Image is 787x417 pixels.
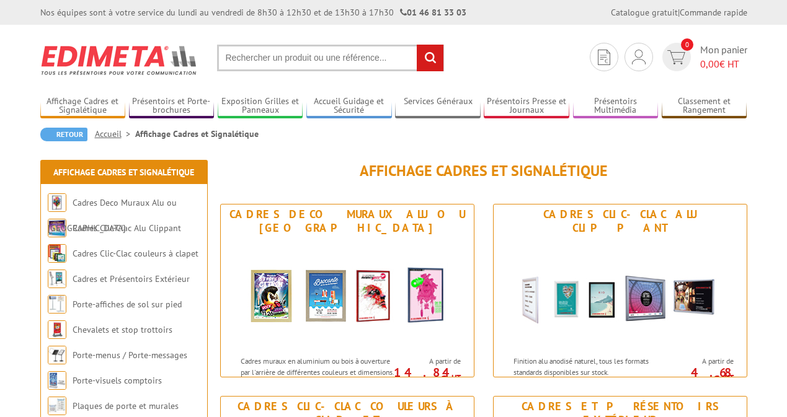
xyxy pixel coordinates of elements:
p: Finition alu anodisé naturel, tous les formats standards disponibles sur stock. [514,356,667,377]
a: Présentoirs Presse et Journaux [484,96,569,116]
a: Services Généraux [395,96,481,116]
sup: HT [451,372,461,383]
div: | [611,6,747,19]
a: Cadres et Présentoirs Extérieur [73,273,190,284]
span: 0,00 [700,58,719,70]
li: Affichage Cadres et Signalétique [135,128,259,140]
a: Classement et Rangement [662,96,747,116]
img: Plaques de porte et murales [48,397,66,415]
a: Plaques de porte et murales [73,400,179,411]
img: Chevalets et stop trottoirs [48,320,66,339]
a: Catalogue gratuit [611,7,678,18]
div: Cadres Clic-Clac Alu Clippant [497,208,744,235]
a: Présentoirs et Porte-brochures [129,96,215,116]
img: devis rapide [632,50,646,64]
a: Porte-visuels comptoirs [73,375,162,386]
a: Présentoirs Multimédia [573,96,659,116]
div: Nos équipes sont à votre service du lundi au vendredi de 8h30 à 12h30 et de 13h30 à 17h30 [40,6,466,19]
a: Cadres Deco Muraux Alu ou [GEOGRAPHIC_DATA] Cadres Deco Muraux Alu ou Bois Cadres muraux en alumi... [220,204,474,377]
a: Cadres Clic-Clac couleurs à clapet [73,248,198,259]
a: Porte-affiches de sol sur pied [73,299,182,310]
sup: HT [724,372,734,383]
a: devis rapide 0 Mon panier 0,00€ HT [659,43,747,71]
a: Chevalets et stop trottoirs [73,324,172,335]
h1: Affichage Cadres et Signalétique [220,163,747,179]
p: 4.68 € [664,369,734,384]
div: Cadres Deco Muraux Alu ou [GEOGRAPHIC_DATA] [224,208,471,235]
a: Affichage Cadres et Signalétique [53,167,194,178]
a: Porte-menus / Porte-messages [73,349,187,361]
span: 0 [681,38,693,51]
img: Cadres Clic-Clac couleurs à clapet [48,244,66,263]
a: Retour [40,128,87,141]
a: Cadres Deco Muraux Alu ou [GEOGRAPHIC_DATA] [48,197,177,234]
img: Cadres Clic-Clac Alu Clippant [505,238,735,349]
span: Mon panier [700,43,747,71]
p: 14.84 € [391,369,461,384]
img: Cadres Deco Muraux Alu ou Bois [233,238,462,349]
img: Edimeta [40,37,198,83]
a: Affichage Cadres et Signalétique [40,96,126,116]
img: devis rapide [598,50,610,65]
input: rechercher [417,45,443,71]
a: Accueil [95,128,135,139]
a: Accueil Guidage et Sécurité [306,96,392,116]
span: A partir de [398,356,461,366]
a: Commande rapide [680,7,747,18]
a: Cadres Clic-Clac Alu Clippant [73,222,181,234]
input: Rechercher un produit ou une référence... [217,45,444,71]
a: Cadres Clic-Clac Alu Clippant Cadres Clic-Clac Alu Clippant Finition alu anodisé naturel, tous le... [493,204,747,377]
img: devis rapide [667,50,685,64]
img: Porte-visuels comptoirs [48,371,66,390]
a: Exposition Grilles et Panneaux [218,96,303,116]
img: Porte-affiches de sol sur pied [48,295,66,314]
img: Porte-menus / Porte-messages [48,346,66,364]
span: A partir de [670,356,734,366]
p: Cadres muraux en aluminium ou bois à ouverture par l'arrière de différentes couleurs et dimension... [241,356,394,398]
span: € HT [700,57,747,71]
strong: 01 46 81 33 03 [400,7,466,18]
img: Cadres Deco Muraux Alu ou Bois [48,193,66,212]
img: Cadres et Présentoirs Extérieur [48,270,66,288]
